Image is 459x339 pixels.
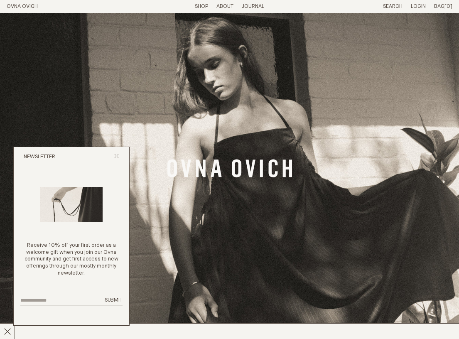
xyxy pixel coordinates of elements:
[24,154,55,161] h2: Newsletter
[7,4,38,9] a: Home
[105,297,123,304] button: Submit
[383,4,403,9] a: Search
[114,153,119,161] button: Close popup
[434,4,444,9] span: Bag
[242,4,264,9] a: Journal
[20,242,123,277] p: Receive 10% off your first order as a welcome gift when you join our Ovna community and get first...
[105,297,123,303] span: Submit
[216,3,233,10] summary: About
[195,4,208,9] a: Shop
[411,4,426,9] a: Login
[167,159,292,180] a: Banner Link
[444,4,452,9] span: [0]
